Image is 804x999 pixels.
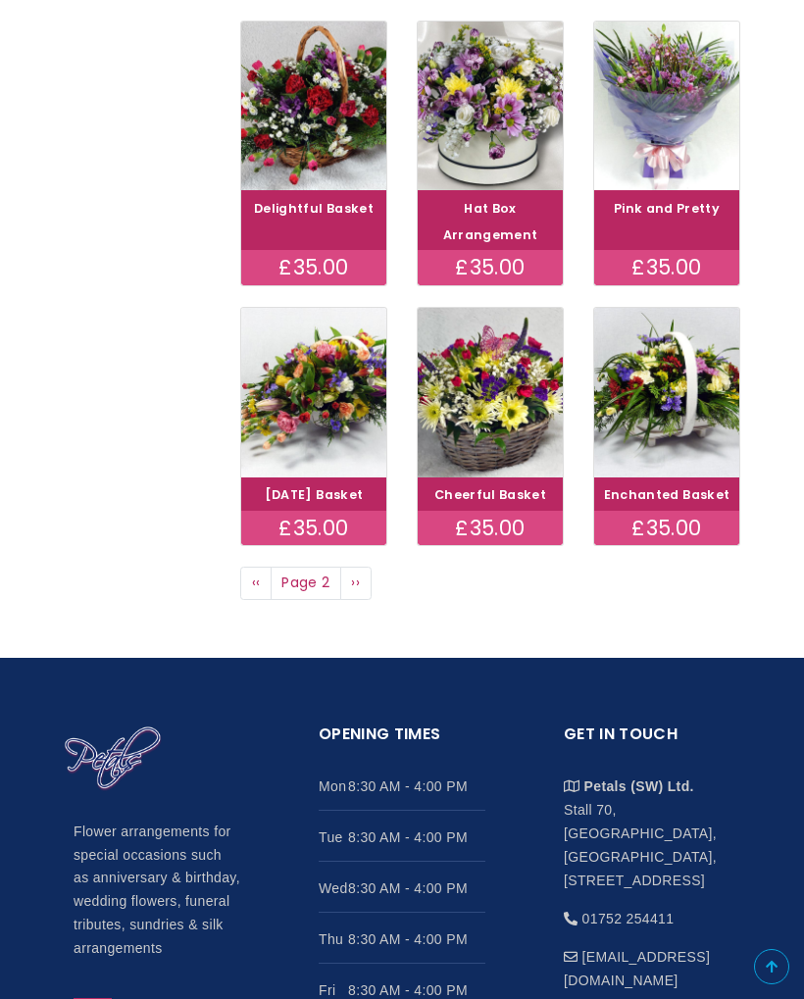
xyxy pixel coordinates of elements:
[351,573,360,592] span: ››
[241,250,386,285] div: £35.00
[254,200,374,217] a: Delightful Basket
[241,22,386,191] img: Delightful Basket
[348,876,485,900] span: 8:30 AM - 4:00 PM
[240,567,740,600] nav: Page navigation
[418,250,563,285] div: £35.00
[443,200,538,243] a: Hat Box Arrangement
[252,573,261,592] span: ‹‹
[241,511,386,546] div: £35.00
[265,486,364,503] a: [DATE] Basket
[64,725,162,792] img: Home
[564,722,730,760] h2: Get in touch
[564,760,730,892] li: Stall 70, [GEOGRAPHIC_DATA], [GEOGRAPHIC_DATA], [STREET_ADDRESS]
[74,821,240,962] p: Flower arrangements for special occasions such as anniversary & birthday, wedding flowers, funera...
[584,778,694,794] strong: Petals (SW) Ltd.
[594,511,739,546] div: £35.00
[604,486,730,503] a: Enchanted Basket
[418,511,563,546] div: £35.00
[319,760,485,811] li: Mon
[564,892,730,930] li: 01752 254411
[594,308,739,477] img: Enchanted Basket
[271,567,341,600] span: Page 2
[319,811,485,862] li: Tue
[594,250,739,285] div: £35.00
[348,774,485,798] span: 8:30 AM - 4:00 PM
[434,486,546,503] a: Cheerful Basket
[348,927,485,951] span: 8:30 AM - 4:00 PM
[319,722,485,760] h2: Opening Times
[319,862,485,913] li: Wed
[241,308,386,477] img: Carnival Basket
[348,825,485,849] span: 8:30 AM - 4:00 PM
[418,22,563,191] img: Hat Box Arrangement
[564,930,730,992] li: [EMAIL_ADDRESS][DOMAIN_NAME]
[614,200,720,217] a: Pink and Pretty
[418,308,563,477] img: Cheerful Basket
[594,22,739,191] img: Pink and Pretty
[319,913,485,964] li: Thu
